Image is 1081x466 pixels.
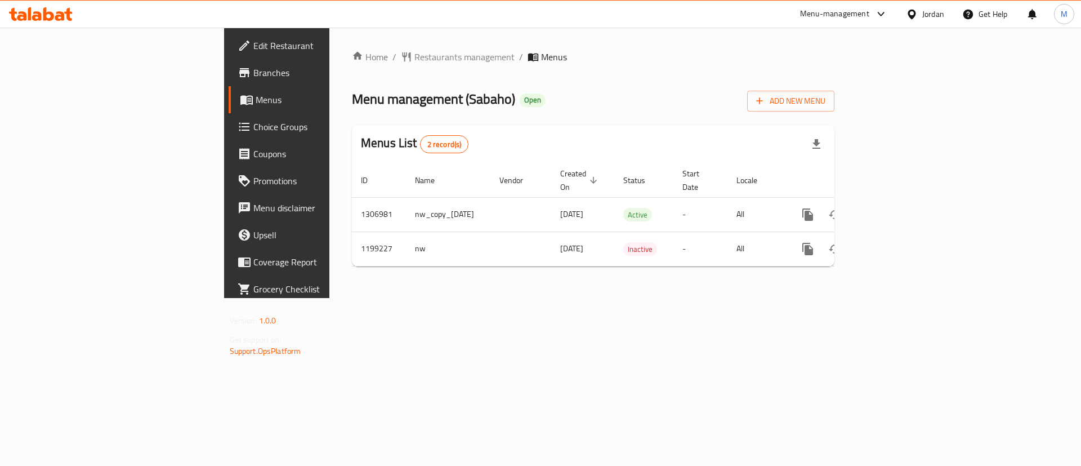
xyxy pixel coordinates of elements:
[361,174,382,187] span: ID
[821,201,848,228] button: Change Status
[519,50,523,64] li: /
[230,313,257,328] span: Version:
[229,113,405,140] a: Choice Groups
[420,135,469,153] div: Total records count
[229,194,405,221] a: Menu disclaimer
[253,282,396,296] span: Grocery Checklist
[229,140,405,167] a: Coupons
[794,201,821,228] button: more
[560,167,601,194] span: Created On
[727,232,785,266] td: All
[352,163,912,267] table: enhanced table
[229,248,405,276] a: Coverage Report
[230,332,282,347] span: Get support on:
[541,50,567,64] span: Menus
[520,94,546,107] div: Open
[229,86,405,113] a: Menus
[682,167,714,194] span: Start Date
[623,242,657,256] div: Inactive
[253,255,396,269] span: Coverage Report
[673,232,727,266] td: -
[361,135,468,153] h2: Menus List
[736,174,772,187] span: Locale
[756,94,825,108] span: Add New Menu
[401,50,515,64] a: Restaurants management
[229,276,405,303] a: Grocery Checklist
[229,32,405,59] a: Edit Restaurant
[560,241,583,256] span: [DATE]
[259,313,276,328] span: 1.0.0
[499,174,538,187] span: Vendor
[1061,8,1067,20] span: M
[821,236,848,263] button: Change Status
[415,174,449,187] span: Name
[414,50,515,64] span: Restaurants management
[253,39,396,52] span: Edit Restaurant
[673,197,727,232] td: -
[727,197,785,232] td: All
[421,139,468,150] span: 2 record(s)
[560,207,583,221] span: [DATE]
[253,201,396,215] span: Menu disclaimer
[623,243,657,256] span: Inactive
[794,236,821,263] button: more
[352,50,834,64] nav: breadcrumb
[406,197,490,232] td: nw_copy_[DATE]
[623,208,652,221] span: Active
[253,147,396,161] span: Coupons
[623,174,660,187] span: Status
[785,163,912,198] th: Actions
[406,232,490,266] td: nw
[230,344,301,358] a: Support.OpsPlatform
[229,167,405,194] a: Promotions
[253,66,396,79] span: Branches
[800,7,869,21] div: Menu-management
[520,95,546,105] span: Open
[803,131,830,158] div: Export file
[229,59,405,86] a: Branches
[747,91,834,112] button: Add New Menu
[253,228,396,242] span: Upsell
[352,86,515,112] span: Menu management ( Sabaho )
[229,221,405,248] a: Upsell
[256,93,396,106] span: Menus
[253,120,396,134] span: Choice Groups
[922,8,944,20] div: Jordan
[253,174,396,188] span: Promotions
